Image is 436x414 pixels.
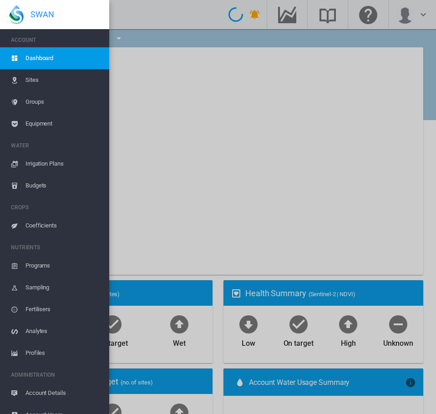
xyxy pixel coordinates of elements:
span: Analytes [25,320,102,342]
span: Sites [25,69,102,91]
span: Equipment [25,113,102,135]
span: NUTRIENTS [11,240,102,255]
span: Sampling [25,277,102,298]
span: Coefficients [25,215,102,237]
span: ACCOUNT [11,33,102,47]
span: Budgets [25,175,102,197]
span: WATER [11,138,102,153]
span: SWAN [30,9,54,20]
span: Account Details [25,382,102,404]
span: ADMINISTRATION [11,368,102,382]
span: Profiles [25,342,102,364]
span: Irrigation Plans [25,153,102,175]
span: CROPS [11,200,102,215]
span: Groups [25,91,102,113]
img: SWAN-Landscape-Logo-Colour-drop.png [9,5,24,24]
span: Programs [25,255,102,277]
span: Fertilisers [25,298,102,320]
span: Dashboard [25,47,102,69]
